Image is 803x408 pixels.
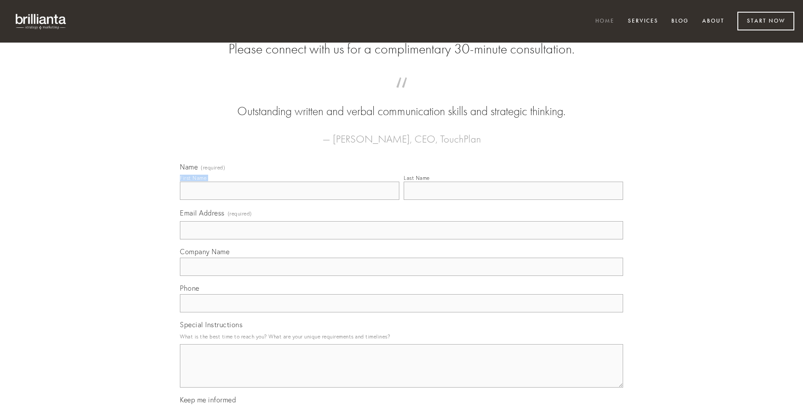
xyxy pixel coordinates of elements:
[194,120,609,148] figcaption: — [PERSON_NAME], CEO, TouchPlan
[180,320,242,329] span: Special Instructions
[737,12,794,30] a: Start Now
[9,9,74,34] img: brillianta - research, strategy, marketing
[180,175,206,181] div: First Name
[180,395,236,404] span: Keep me informed
[590,14,620,29] a: Home
[194,86,609,103] span: “
[180,331,623,342] p: What is the best time to reach you? What are your unique requirements and timelines?
[180,163,198,171] span: Name
[666,14,694,29] a: Blog
[404,175,430,181] div: Last Name
[180,284,199,292] span: Phone
[194,86,609,120] blockquote: Outstanding written and verbal communication skills and strategic thinking.
[180,41,623,57] h2: Please connect with us for a complimentary 30-minute consultation.
[622,14,664,29] a: Services
[180,247,229,256] span: Company Name
[201,165,225,170] span: (required)
[228,208,252,219] span: (required)
[180,209,225,217] span: Email Address
[697,14,730,29] a: About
